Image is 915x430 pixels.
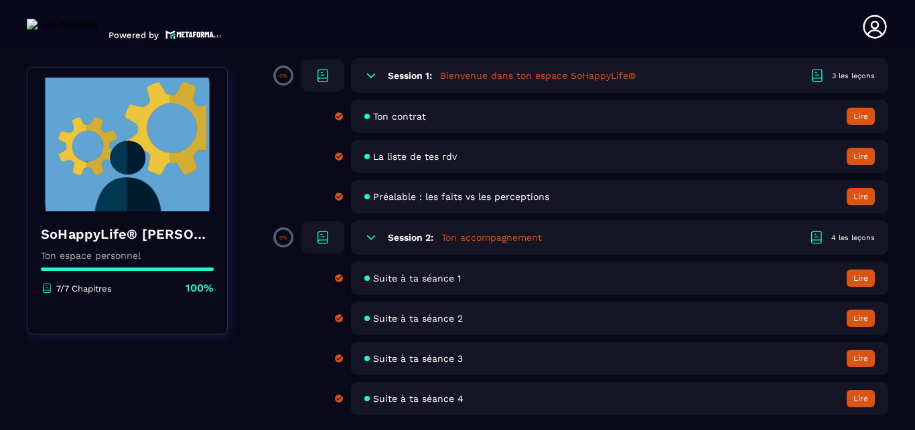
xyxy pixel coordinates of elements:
p: 7/7 Chapitres [56,284,112,294]
div: 3 les leçons [832,71,875,81]
p: Ton espace personnel [41,250,214,261]
p: 0% [279,235,287,241]
h6: Session 2: [388,232,433,243]
span: Suite à ta séance 1 [373,273,461,284]
span: Suite à ta séance 4 [373,393,464,404]
button: Lire [847,108,875,125]
span: Suite à ta séance 3 [373,353,463,364]
img: logo [165,29,222,40]
button: Lire [847,350,875,367]
span: Préalable : les faits vs les perceptions [373,191,549,202]
p: 100% [186,281,214,296]
h4: SoHappyLife® [PERSON_NAME] [41,225,214,243]
h5: Ton accompagnement [441,231,542,244]
button: Lire [847,390,875,407]
div: 4 les leçons [831,233,875,243]
button: Lire [847,148,875,165]
img: banner [38,78,217,211]
button: Lire [847,188,875,205]
button: Lire [847,310,875,327]
span: Ton contrat [373,111,426,122]
span: Suite à ta séance 2 [373,313,463,324]
h6: Session 1: [388,70,432,81]
h5: Bienvenue dans ton espace SoHappyLife® [440,69,636,82]
button: Lire [847,270,875,287]
p: 0% [279,73,287,79]
span: La liste de tes rdv [373,151,457,162]
img: logo-branding [27,19,98,40]
p: Powered by [109,30,159,40]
